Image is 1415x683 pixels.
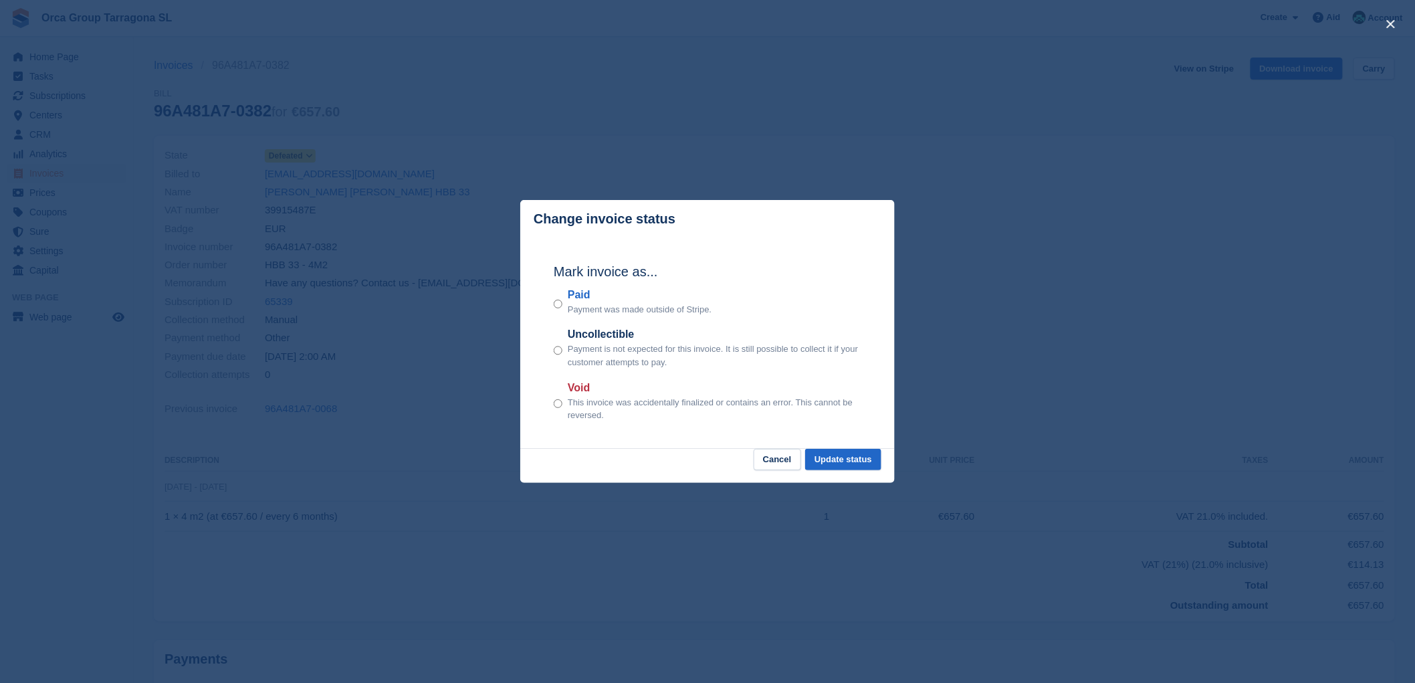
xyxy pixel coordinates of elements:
font: Payment was made outside of Stripe. [568,304,712,314]
button: Update status [805,449,881,471]
font: Payment is not expected for this invoice. It is still possible to collect it if your customer att... [568,344,858,367]
font: Mark invoice as... [554,264,658,279]
font: Paid [568,289,590,300]
font: Cancel [763,454,792,464]
font: Uncollectible [568,328,635,340]
button: Cancel [754,449,801,471]
button: close [1380,13,1402,35]
font: This invoice was accidentally finalized or contains an error. This cannot be reversed. [568,397,853,421]
font: Change invoice status [534,211,675,226]
font: Update status [814,454,872,464]
font: Void [568,382,590,393]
